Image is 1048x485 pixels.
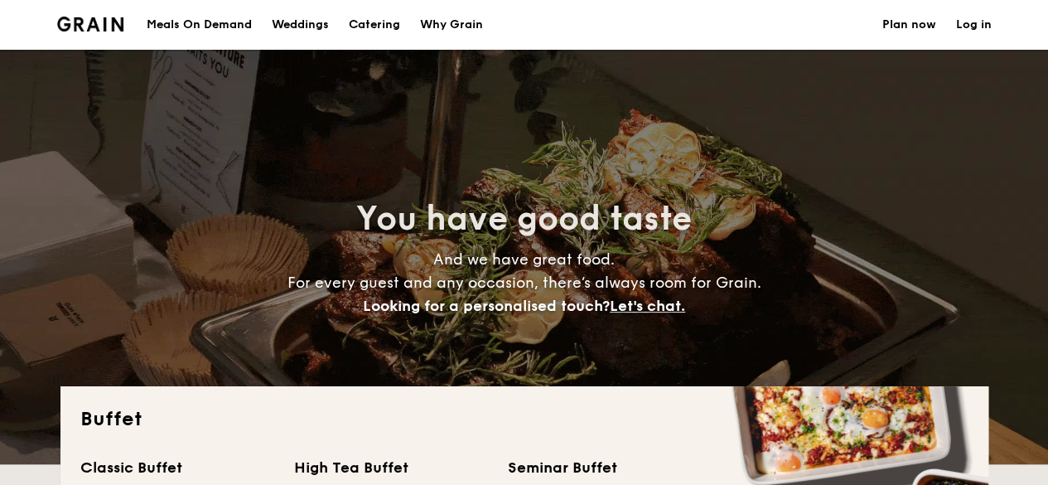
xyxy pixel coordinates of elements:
h2: Buffet [80,406,968,433]
div: Classic Buffet [80,456,274,479]
div: High Tea Buffet [294,456,488,479]
img: Grain [57,17,124,32]
a: Logotype [57,17,124,32]
div: Seminar Buffet [508,456,702,479]
span: And we have great food. For every guest and any occasion, there’s always room for Grain. [287,250,761,315]
span: Let's chat. [610,297,685,315]
span: Looking for a personalised touch? [363,297,610,315]
span: You have good taste [356,199,692,239]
